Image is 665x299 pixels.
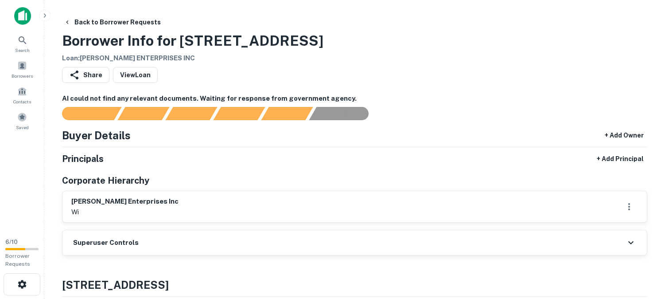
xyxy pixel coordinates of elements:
div: Principals found, AI now looking for contact information... [213,107,265,120]
a: Borrowers [3,57,42,81]
p: wi [71,207,179,217]
h3: Borrower Info for [STREET_ADDRESS] [62,30,323,51]
h6: AI could not find any relevant documents. Waiting for response from government agency. [62,94,647,104]
a: Contacts [3,83,42,107]
img: capitalize-icon.png [14,7,31,25]
div: Documents found, AI parsing details... [165,107,217,120]
div: Your request is received and processing... [117,107,169,120]
span: Contacts [13,98,31,105]
span: Search [15,47,30,54]
a: Search [3,31,42,55]
a: ViewLoan [113,67,158,83]
a: Saved [3,109,42,133]
h5: Principals [62,152,104,165]
button: + Add Owner [601,127,647,143]
h6: Loan : [PERSON_NAME] ENTERPRISES INC [62,53,323,63]
span: Borrower Requests [5,253,30,267]
button: Back to Borrower Requests [60,14,164,30]
span: 6 / 10 [5,239,18,245]
button: Share [62,67,109,83]
span: Borrowers [12,72,33,79]
button: + Add Principal [593,151,647,167]
div: AI fulfillment process complete. [309,107,379,120]
h4: [STREET_ADDRESS] [62,277,647,293]
h4: Buyer Details [62,127,131,143]
div: Sending borrower request to AI... [51,107,118,120]
h6: [PERSON_NAME] enterprises inc [71,197,179,207]
div: Principals found, still searching for contact information. This may take time... [261,107,313,120]
h5: Corporate Hierarchy [62,174,149,187]
h6: Superuser Controls [73,238,139,248]
span: Saved [16,124,29,131]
